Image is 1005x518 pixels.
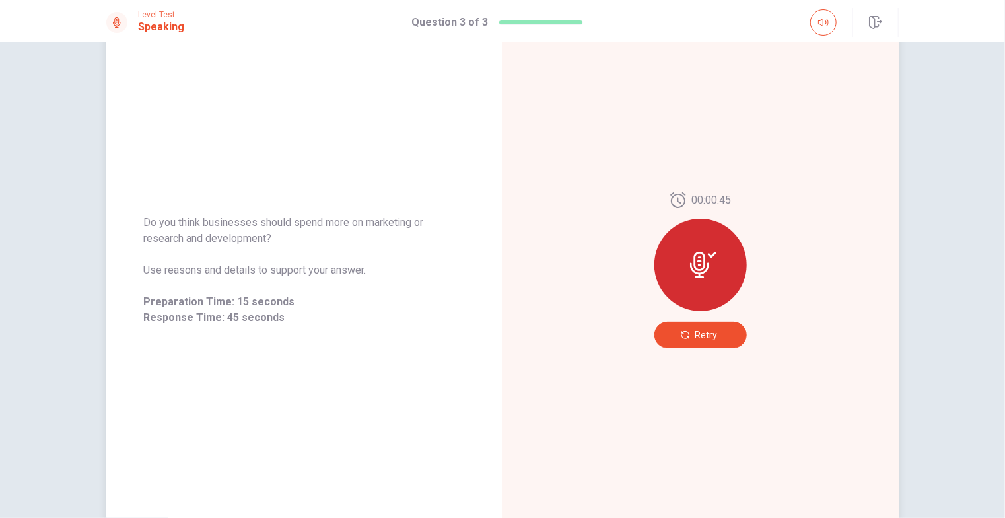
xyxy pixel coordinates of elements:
[143,215,466,246] span: Do you think businesses should spend more on marketing or research and development?
[138,10,184,19] span: Level Test
[411,15,488,30] h1: Question 3 of 3
[143,310,466,326] span: Response Time: 45 seconds
[654,322,747,348] button: Retry
[695,330,717,340] span: Retry
[143,262,466,278] span: Use reasons and details to support your answer.
[143,294,466,310] span: Preparation Time: 15 seconds
[138,19,184,35] h1: Speaking
[691,192,731,208] span: 00:00:45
